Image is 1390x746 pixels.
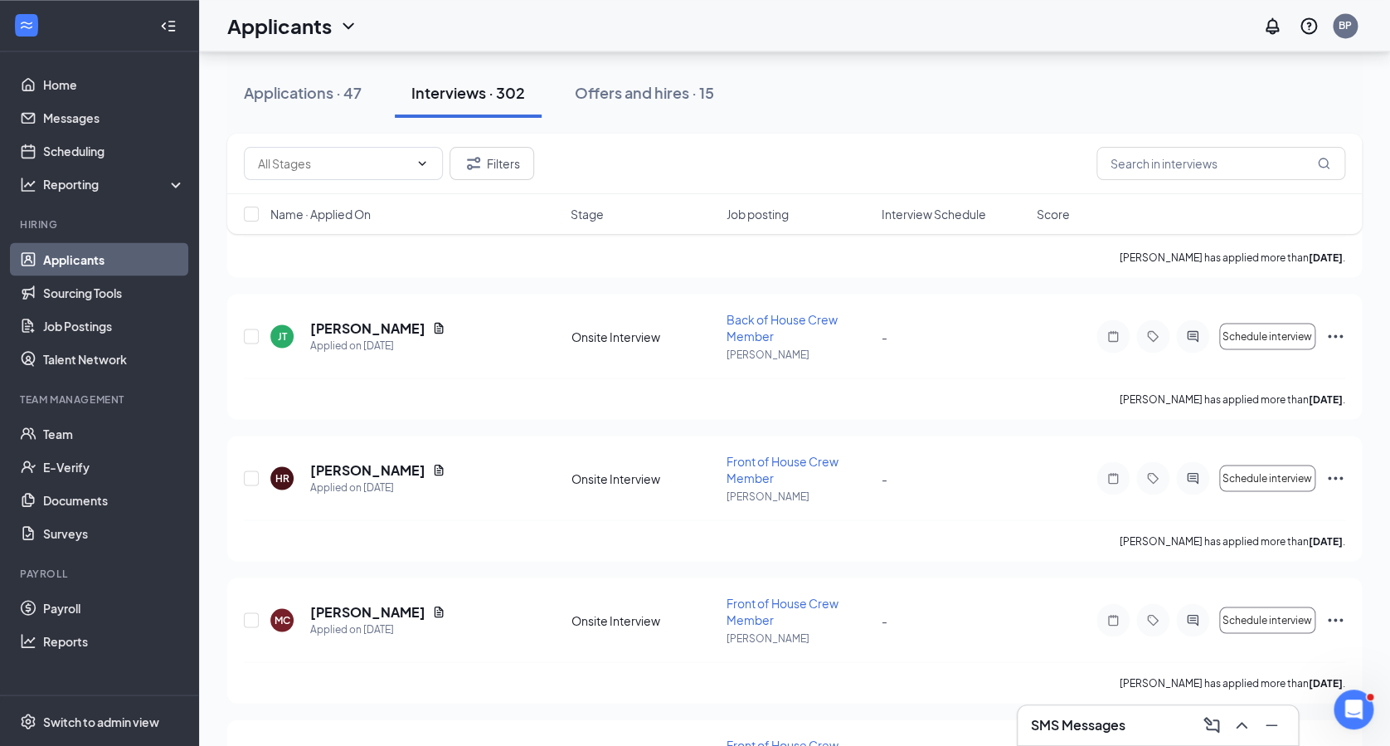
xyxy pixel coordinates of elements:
[244,82,362,103] div: Applications · 47
[727,311,838,343] span: Back of House Crew Member
[1222,614,1312,626] span: Schedule interview
[43,591,185,624] a: Payroll
[464,154,484,173] svg: Filter
[43,101,185,134] a: Messages
[43,450,185,483] a: E-Verify
[727,453,838,485] span: Front of House Crew Member
[882,471,887,485] span: -
[43,624,185,657] a: Reports
[43,176,186,193] div: Reporting
[1037,206,1070,222] span: Score
[432,463,445,476] svg: Document
[1299,16,1319,36] svg: QuestionInfo
[1198,712,1225,739] button: ComposeMessage
[20,392,182,406] div: Team Management
[571,206,604,222] span: Stage
[270,206,371,222] span: Name · Applied On
[275,471,289,485] div: HR
[20,566,182,580] div: Payroll
[1309,676,1343,689] b: [DATE]
[1183,329,1203,343] svg: ActiveChat
[1103,613,1123,627] svg: Note
[1120,250,1345,264] p: [PERSON_NAME] has applied more than .
[1325,468,1345,488] svg: Ellipses
[1183,613,1203,627] svg: ActiveChat
[43,275,185,309] a: Sourcing Tools
[1325,610,1345,630] svg: Ellipses
[310,337,445,353] div: Applied on [DATE]
[1120,675,1345,690] p: [PERSON_NAME] has applied more than .
[43,242,185,275] a: Applicants
[1309,534,1343,547] b: [DATE]
[571,612,716,628] div: Onsite Interview
[1309,251,1343,263] b: [DATE]
[43,417,185,450] a: Team
[1183,471,1203,485] svg: ActiveChat
[1232,715,1251,735] svg: ChevronUp
[571,328,716,344] div: Onsite Interview
[881,206,985,222] span: Interview Schedule
[432,321,445,334] svg: Document
[43,309,185,342] a: Job Postings
[727,595,838,627] span: Front of House Crew Member
[727,347,872,361] p: [PERSON_NAME]
[1143,329,1163,343] svg: Tag
[882,612,887,627] span: -
[1120,392,1345,406] p: [PERSON_NAME] has applied more than .
[1339,18,1352,32] div: BP
[575,82,714,103] div: Offers and hires · 15
[1031,716,1125,734] h3: SMS Messages
[882,329,887,344] span: -
[1120,534,1345,548] p: [PERSON_NAME] has applied more than .
[1219,465,1315,491] button: Schedule interview
[1219,607,1315,633] button: Schedule interview
[727,489,872,503] p: [PERSON_NAME]
[1317,157,1330,170] svg: MagnifyingGlass
[43,516,185,549] a: Surveys
[1096,147,1345,180] input: Search in interviews
[310,479,445,495] div: Applied on [DATE]
[258,154,409,173] input: All Stages
[1309,393,1343,405] b: [DATE]
[1103,471,1123,485] svg: Note
[43,342,185,375] a: Talent Network
[278,329,287,343] div: JT
[338,16,358,36] svg: ChevronDown
[227,12,332,40] h1: Applicants
[1222,330,1312,342] span: Schedule interview
[18,17,35,33] svg: WorkstreamLogo
[310,602,425,621] h5: [PERSON_NAME]
[1143,471,1163,485] svg: Tag
[275,612,290,627] div: MC
[1258,712,1285,739] button: Minimize
[310,319,425,337] h5: [PERSON_NAME]
[43,713,159,729] div: Switch to admin view
[571,470,716,486] div: Onsite Interview
[1228,712,1255,739] button: ChevronUp
[726,206,788,222] span: Job posting
[310,621,445,637] div: Applied on [DATE]
[450,147,534,180] button: Filter Filters
[1262,16,1282,36] svg: Notifications
[43,134,185,168] a: Scheduling
[160,17,177,34] svg: Collapse
[1219,323,1315,349] button: Schedule interview
[43,68,185,101] a: Home
[727,631,872,645] p: [PERSON_NAME]
[432,605,445,618] svg: Document
[416,157,429,170] svg: ChevronDown
[1261,715,1281,735] svg: Minimize
[310,461,425,479] h5: [PERSON_NAME]
[20,217,182,232] div: Hiring
[20,176,36,193] svg: Analysis
[1222,472,1312,484] span: Schedule interview
[1103,329,1123,343] svg: Note
[411,82,525,103] div: Interviews · 302
[1325,326,1345,346] svg: Ellipses
[20,713,36,729] svg: Settings
[43,483,185,516] a: Documents
[1202,715,1222,735] svg: ComposeMessage
[1334,690,1373,729] iframe: Intercom live chat
[1143,613,1163,627] svg: Tag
